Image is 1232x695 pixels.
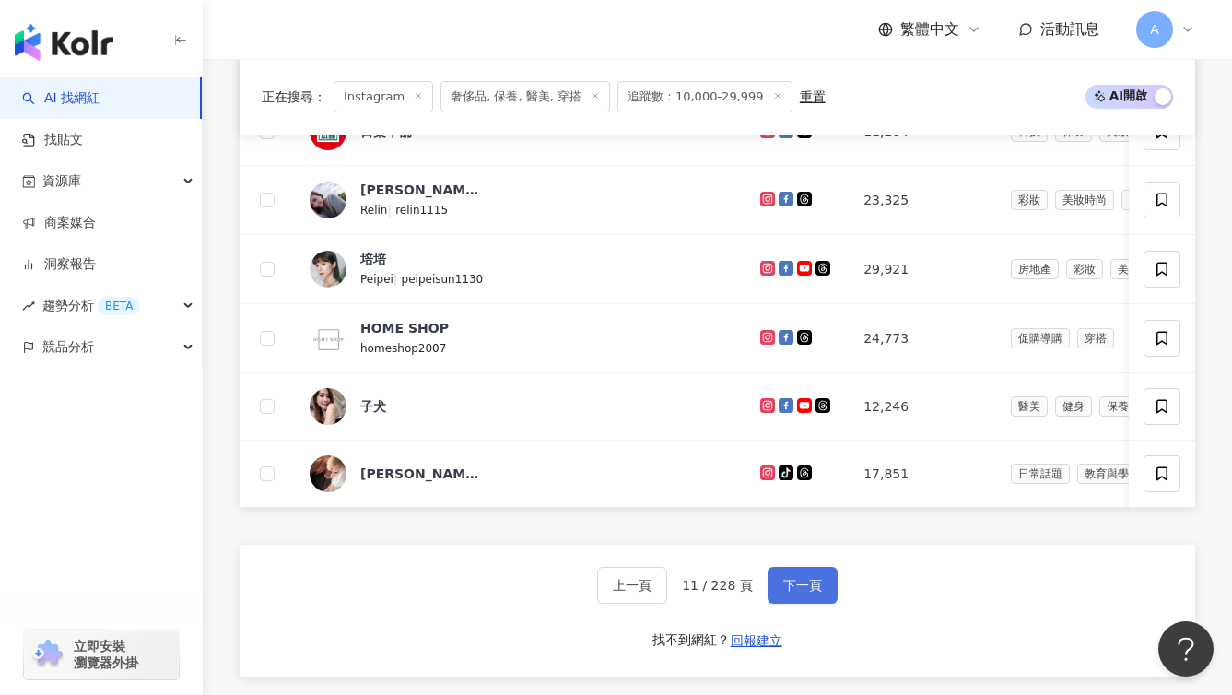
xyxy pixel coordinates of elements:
div: 重置 [800,89,826,104]
span: 奢侈品, 保養, 醫美, 穿搭 [440,81,610,112]
button: 下一頁 [768,567,838,604]
td: 17,851 [849,441,995,508]
img: KOL Avatar [310,455,346,492]
span: Instagram [334,81,433,112]
a: KOL Avatar[PERSON_NAME]¹⁶? [310,455,731,492]
span: 趨勢分析 [42,285,140,326]
a: KOL Avatar子犬 [310,388,731,425]
span: relin1115 [395,204,448,217]
a: 商案媒合 [22,214,96,232]
span: 促購導購 [1011,328,1070,348]
a: KOL AvatarHOME SHOPhomeshop2007 [310,319,731,358]
span: peipeisun1130 [402,273,484,286]
span: 活動訊息 [1040,20,1099,38]
img: KOL Avatar [310,320,346,357]
span: 正在搜尋 ： [262,89,326,104]
span: 穿搭 [1077,328,1114,348]
div: 子犬 [360,397,386,416]
img: KOL Avatar [310,388,346,425]
span: 彩妝 [1011,190,1048,210]
span: 回報建立 [731,633,782,648]
span: 醫美 [1011,396,1048,417]
a: KOL Avatar[PERSON_NAME]Relin|relin1115 [310,181,731,219]
span: 上一頁 [613,578,651,593]
img: KOL Avatar [310,251,346,288]
button: 上一頁 [597,567,667,604]
img: KOL Avatar [310,182,346,218]
td: 12,246 [849,373,995,441]
td: 29,921 [849,235,995,304]
a: 找貼文 [22,131,83,149]
div: BETA [98,297,140,315]
span: 競品分析 [42,326,94,368]
td: 24,773 [849,304,995,373]
span: 飲料 [1121,190,1158,210]
button: 回報建立 [730,626,783,655]
span: Peipei [360,273,393,286]
div: HOME SHOP [360,319,449,337]
div: 找不到網紅？ [652,631,730,650]
span: 美妝時尚 [1055,190,1114,210]
span: homeshop2007 [360,342,446,355]
img: logo [15,24,113,61]
span: Relin [360,204,387,217]
a: KOL Avatar培培Peipei|peipeisun1130 [310,250,731,289]
span: 日常話題 [1011,464,1070,484]
span: 保養 [1099,396,1136,417]
span: A [1150,19,1159,40]
span: 立即安裝 瀏覽器外掛 [74,638,138,671]
iframe: Help Scout Beacon - Open [1158,621,1214,677]
span: | [393,271,402,286]
span: | [387,202,395,217]
span: 資源庫 [42,160,81,202]
img: chrome extension [29,640,65,669]
a: 洞察報告 [22,255,96,274]
a: searchAI 找網紅 [22,89,100,108]
span: 11 / 228 頁 [682,578,753,593]
div: [PERSON_NAME] [360,181,480,199]
span: 教育與學習 [1077,464,1147,484]
span: 追蹤數：10,000-29,999 [617,81,792,112]
a: chrome extension立即安裝 瀏覽器外掛 [24,630,179,679]
span: 彩妝 [1066,259,1103,279]
span: rise [22,300,35,312]
span: 健身 [1055,396,1092,417]
div: [PERSON_NAME]¹⁶? [360,465,480,483]
div: 培培 [360,250,386,268]
span: 美髮 [1110,259,1147,279]
span: 繁體中文 [900,19,959,40]
span: 下一頁 [783,578,822,593]
td: 23,325 [849,166,995,235]
span: 房地產 [1011,259,1059,279]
